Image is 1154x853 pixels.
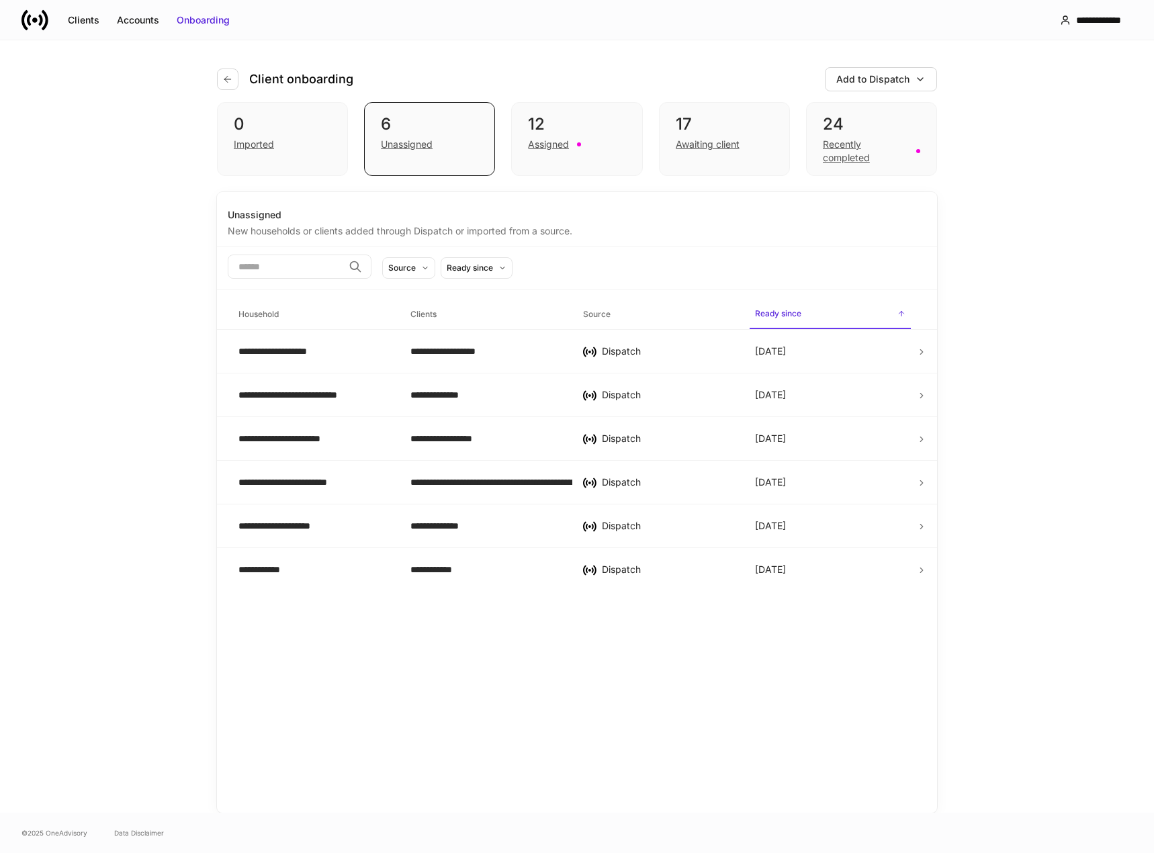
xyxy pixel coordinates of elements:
div: Unassigned [381,138,433,151]
button: Add to Dispatch [825,67,937,91]
div: 12 [528,114,625,135]
div: Clients [68,13,99,27]
div: 17 [676,114,773,135]
div: Dispatch [602,432,734,445]
div: Source [388,261,416,274]
div: 12Assigned [511,102,642,176]
p: [DATE] [755,563,786,576]
div: Dispatch [602,388,734,402]
p: [DATE] [755,432,786,445]
div: Accounts [117,13,159,27]
div: Ready since [447,261,493,274]
button: Clients [59,9,108,31]
a: Data Disclaimer [114,827,164,838]
div: 24Recently completed [806,102,937,176]
div: 6Unassigned [364,102,495,176]
h6: Source [583,308,611,320]
div: Unassigned [228,208,926,222]
div: 0 [234,114,331,135]
button: Source [382,257,435,279]
button: Ready since [441,257,513,279]
div: New households or clients added through Dispatch or imported from a source. [228,222,926,238]
button: Onboarding [168,9,238,31]
div: Dispatch [602,476,734,489]
div: Add to Dispatch [836,73,909,86]
h6: Ready since [755,307,801,320]
span: Household [233,301,394,328]
button: Accounts [108,9,168,31]
div: Onboarding [177,13,230,27]
p: [DATE] [755,519,786,533]
div: Dispatch [602,563,734,576]
span: © 2025 OneAdvisory [21,827,87,838]
h6: Clients [410,308,437,320]
h4: Client onboarding [249,71,353,87]
div: Assigned [528,138,569,151]
span: Source [578,301,739,328]
div: Dispatch [602,345,734,358]
p: [DATE] [755,476,786,489]
span: Ready since [750,300,911,329]
div: 0Imported [217,102,348,176]
div: 24 [823,114,920,135]
div: Awaiting client [676,138,740,151]
p: [DATE] [755,388,786,402]
div: Recently completed [823,138,908,165]
h6: Household [238,308,279,320]
p: [DATE] [755,345,786,358]
div: 17Awaiting client [659,102,790,176]
div: Dispatch [602,519,734,533]
span: Clients [405,301,566,328]
div: Imported [234,138,274,151]
div: 6 [381,114,478,135]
